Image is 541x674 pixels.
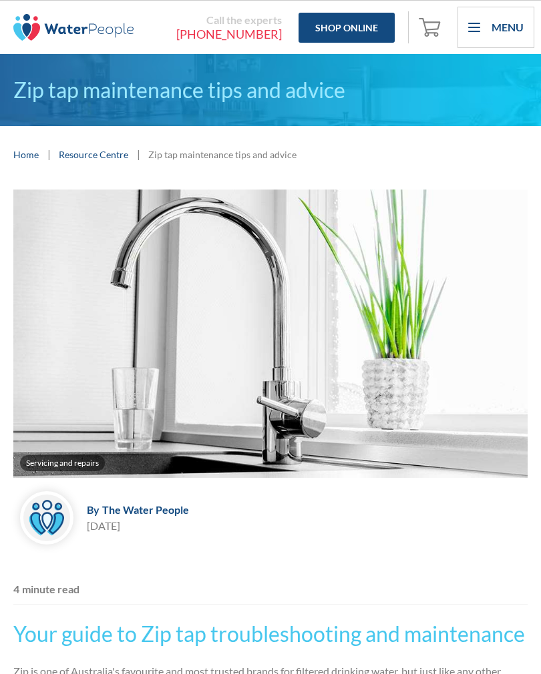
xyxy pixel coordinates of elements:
a: Shop Online [299,13,395,43]
div: | [135,146,142,162]
div: [DATE] [87,518,189,534]
a: Open empty cart [415,11,447,43]
div: minute read [22,581,79,597]
img: zip tap maintenance tips hero image [13,190,528,478]
a: [PHONE_NUMBER] [147,27,282,42]
div: | [45,146,52,162]
h2: Your guide to Zip tap troubleshooting and maintenance [13,618,528,650]
div: By [87,503,100,516]
div: Menu [492,19,524,35]
div: 4 [13,581,19,597]
a: Home [13,147,39,161]
div: The Water People [102,503,189,516]
img: The Water People [13,14,134,41]
a: Resource Centre [59,147,128,161]
div: Servicing and repairs [26,458,99,468]
div: Zip tap maintenance tips and advice [148,147,297,161]
h1: Zip tap maintenance tips and advice [13,74,528,106]
div: menu [458,7,534,48]
div: Call the experts [147,13,282,27]
img: shopping cart [419,16,444,37]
